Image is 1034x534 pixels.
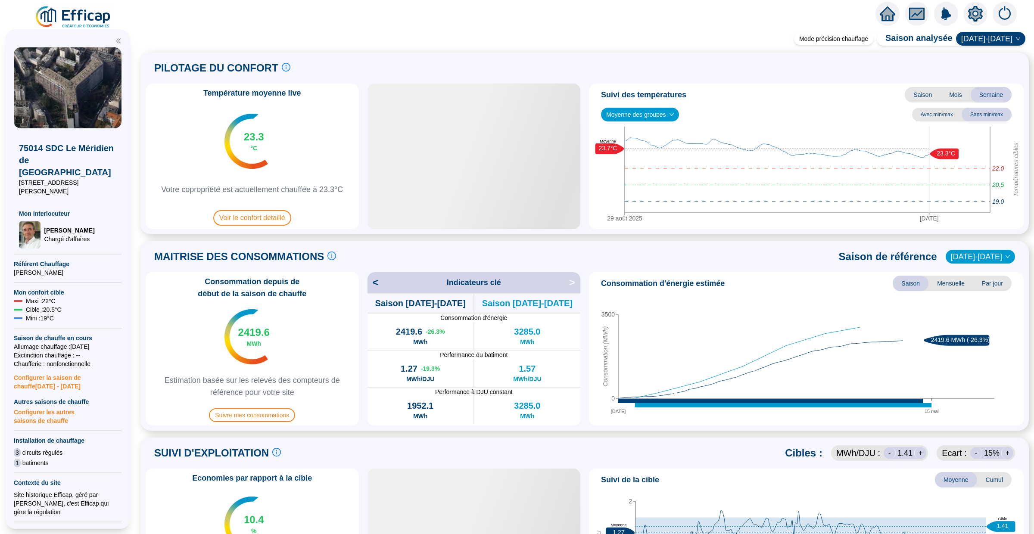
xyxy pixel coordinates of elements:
span: Suivi des températures [601,89,686,101]
span: MWh /DJU : [836,447,880,459]
span: 1.27 [401,363,417,375]
span: Saison analysée [877,32,953,46]
div: - [970,447,982,459]
span: Mon confort cible [14,288,121,297]
span: MWh [520,412,534,420]
span: Chaufferie : non fonctionnelle [14,360,121,368]
span: < [368,276,379,289]
span: Sans min/max [962,108,1012,121]
span: Economies par rapport à la cible [187,472,317,484]
tspan: [DATE] [611,408,626,413]
tspan: 3500 [601,311,615,318]
span: Cumul [977,472,1012,487]
span: Suivre mes consommations [209,408,295,422]
span: 3 [14,448,21,457]
span: Cibles : [785,446,822,460]
span: 1 [14,459,21,467]
span: -26.3 % [426,327,445,336]
span: 1.57 [519,363,536,375]
span: fund [909,6,925,22]
span: Exctinction chauffage : -- [14,351,121,360]
img: alerts [934,2,958,26]
span: info-circle [282,63,290,71]
span: 75014 SDC Le Méridien de [GEOGRAPHIC_DATA] [19,142,116,178]
span: Mensuelle [928,276,973,291]
span: Performance à DJU constant [368,388,581,396]
tspan: 19.0 [992,198,1004,205]
span: 1952.1 [407,400,433,412]
span: PILOTAGE DU CONFORT [154,61,278,75]
span: MWh [413,412,427,420]
span: [PERSON_NAME] [14,268,121,277]
div: - [884,447,896,459]
span: Voir le confort détaillé [213,210,291,226]
span: SUIVI D'EXPLOITATION [154,446,269,460]
span: Installation de chauffage [14,436,121,445]
span: Par jour [973,276,1012,291]
img: indicateur températures [224,114,268,169]
img: Chargé d'affaires [19,221,40,249]
span: double-left [115,38,121,44]
span: info-circle [327,251,336,260]
span: Saison [905,87,941,102]
span: > [569,276,580,289]
span: Performance du batiment [368,351,581,359]
div: + [1001,447,1013,459]
text: Moyenne [600,139,616,143]
img: alerts [993,2,1017,26]
span: batiments [22,459,49,467]
tspan: 22.0 [992,165,1004,171]
span: info-circle [272,448,281,456]
span: setting [968,6,983,22]
span: Autres saisons de chauffe [14,397,121,406]
img: efficap energie logo [34,5,112,29]
text: Moyenne [610,523,626,527]
span: 2419.6 [238,326,270,339]
span: 1.41 [897,447,913,459]
tspan: Consommation (MWh) [602,326,609,386]
span: Estimation basée sur les relevés des compteurs de référence pour votre site [149,374,355,398]
span: Configurer la saison de chauffe [DATE] - [DATE] [14,368,121,391]
span: Maxi : 22 °C [26,297,56,305]
span: Avec min/max [912,108,962,121]
text: 2419.6 MWh (-26.3%) [931,336,990,343]
span: Température moyenne live [198,87,306,99]
span: MWh/DJU [513,375,541,383]
span: Mon interlocuteur [19,209,116,218]
span: MWh [520,338,534,346]
span: Consommation d'énergie [368,314,581,322]
span: 10.4 [244,513,264,527]
span: 2419.6 [396,326,422,338]
span: MWh [247,339,261,348]
span: home [880,6,895,22]
img: indicateur températures [224,309,268,364]
span: Saison [893,276,928,291]
span: 2016-2017 [951,250,1010,263]
span: Saison [DATE]-[DATE] [375,297,465,309]
span: [STREET_ADDRESS][PERSON_NAME] [19,178,116,196]
text: Cible [998,516,1007,521]
span: Chargé d'affaires [44,235,94,243]
span: Consommation d'énergie estimée [601,277,725,289]
span: [PERSON_NAME] [44,226,94,235]
tspan: [DATE] [920,215,939,222]
span: -19.3 % [421,364,440,373]
span: Moyenne des groupes [606,108,674,121]
span: Cible : 20.5 °C [26,305,62,314]
span: MWh [413,338,427,346]
tspan: 20.5 [992,181,1004,188]
span: down [1015,36,1021,41]
tspan: 0 [611,395,615,402]
span: Votre copropriété est actuellement chauffée à 23.3°C [153,183,352,196]
span: 2024-2025 [961,32,1020,45]
span: Allumage chauffage : [DATE] [14,342,121,351]
span: Ecart : [942,447,967,459]
span: 3285.0 [514,326,540,338]
span: Référent Chauffage [14,260,121,268]
div: Site historique Efficap, géré par [PERSON_NAME], c'est Efficap qui gère la régulation [14,491,121,516]
span: Contexte du site [14,478,121,487]
text: 23.3°C [937,149,955,156]
span: Mois [941,87,971,102]
span: 3285.0 [514,400,540,412]
span: Saison de chauffe en cours [14,334,121,342]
